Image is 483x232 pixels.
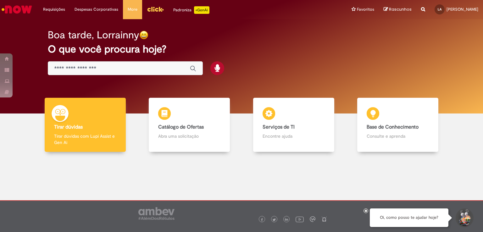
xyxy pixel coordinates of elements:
img: logo_footer_youtube.png [296,215,304,223]
img: logo_footer_workplace.png [310,216,315,222]
b: Base de Conhecimento [367,124,419,130]
b: Serviços de TI [263,124,295,130]
b: Catálogo de Ofertas [158,124,204,130]
div: Oi, como posso te ajudar hoje? [370,208,448,227]
p: Abra uma solicitação [158,133,220,139]
h2: O que você procura hoje? [48,44,436,55]
a: Rascunhos [384,7,412,13]
img: logo_footer_facebook.png [260,218,264,221]
span: More [128,6,137,13]
img: logo_footer_twitter.png [273,218,276,221]
span: Despesas Corporativas [75,6,118,13]
a: Serviços de TI Encontre ajuda [241,98,346,152]
img: ServiceNow [1,3,33,16]
img: happy-face.png [139,30,148,40]
a: Tirar dúvidas Tirar dúvidas com Lupi Assist e Gen Ai [33,98,137,152]
div: Padroniza [173,6,209,14]
img: logo_footer_ambev_rotulo_gray.png [138,207,175,220]
h2: Boa tarde, Lorrainny [48,30,139,41]
img: logo_footer_linkedin.png [285,218,288,222]
span: Rascunhos [389,6,412,12]
a: Catálogo de Ofertas Abra uma solicitação [137,98,242,152]
span: [PERSON_NAME] [447,7,478,12]
img: logo_footer_naosei.png [321,216,327,222]
span: LA [438,7,441,11]
p: Encontre ajuda [263,133,325,139]
a: Base de Conhecimento Consulte e aprenda [346,98,450,152]
p: Consulte e aprenda [367,133,429,139]
b: Tirar dúvidas [54,124,83,130]
button: Iniciar Conversa de Suporte [455,208,474,227]
span: Requisições [43,6,65,13]
img: click_logo_yellow_360x200.png [147,4,164,14]
p: +GenAi [194,6,209,14]
p: Tirar dúvidas com Lupi Assist e Gen Ai [54,133,116,146]
span: Favoritos [357,6,374,13]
